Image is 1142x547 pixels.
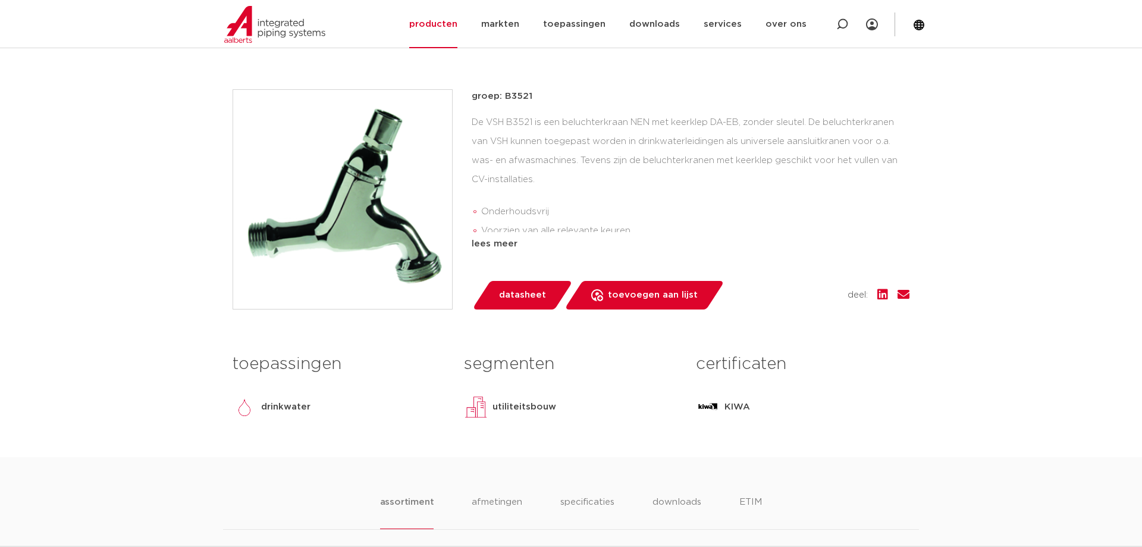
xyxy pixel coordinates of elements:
[472,113,909,232] div: De VSH B3521 is een beluchterkraan NEN met keerklep DA-EB, zonder sleutel. De beluchterkranen van...
[472,495,522,529] li: afmetingen
[608,286,698,305] span: toevoegen aan lijst
[233,90,452,309] img: Product Image for VSH beluchterkraan NEN met keerklep DA-EB (zonder sleutel)
[464,395,488,419] img: utiliteitsbouw
[481,221,909,240] li: Voorzien van alle relevante keuren
[380,495,434,529] li: assortiment
[724,400,750,414] p: KIWA
[492,400,556,414] p: utiliteitsbouw
[848,288,868,302] span: deel:
[261,400,310,414] p: drinkwater
[652,495,701,529] li: downloads
[472,237,909,251] div: lees meer
[499,286,546,305] span: datasheet
[472,281,573,310] a: datasheet
[233,352,446,376] h3: toepassingen
[739,495,762,529] li: ETIM
[472,89,909,104] p: groep: B3521
[696,352,909,376] h3: certificaten
[481,202,909,221] li: Onderhoudsvrij
[233,395,256,419] img: drinkwater
[560,495,614,529] li: specificaties
[696,395,720,419] img: KIWA
[464,352,677,376] h3: segmenten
